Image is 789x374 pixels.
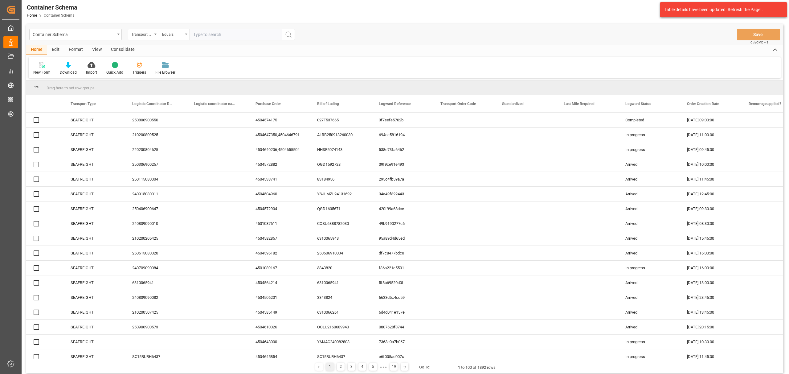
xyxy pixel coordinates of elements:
div: 1 [326,363,334,371]
div: 4 [358,363,366,371]
div: YMJAC240082803 [310,335,371,349]
div: [DATE] 09:45:00 [680,142,741,157]
div: 4504572882 [248,157,310,172]
div: [DATE] 11:45:00 [680,349,741,364]
div: 4504574175 [248,113,310,127]
div: 250115080004 [125,172,186,186]
div: SEAFREIGHT [63,305,125,319]
div: 6310065941 [125,275,186,290]
div: Press SPACE to select this row. [26,172,63,187]
div: Completed [618,113,680,127]
div: Press SPACE to select this row. [26,349,63,364]
div: 4504582857 [248,231,310,246]
div: Press SPACE to select this row. [26,187,63,201]
span: Transport Type [71,102,96,106]
div: 4504596182 [248,246,310,260]
div: 4504647350,4504646791 [248,128,310,142]
div: Press SPACE to select this row. [26,246,63,261]
span: Drag here to set row groups [47,86,95,90]
div: [DATE] 23:45:00 [680,290,741,305]
div: Arrived [618,172,680,186]
div: [DATE] 08:30:00 [680,216,741,231]
span: Logward Status [625,102,651,106]
div: COSU6388782030 [310,216,371,231]
div: SEAFREIGHT [63,320,125,334]
div: In progress [618,261,680,275]
div: [DATE] 20:15:00 [680,320,741,334]
div: Container Schema [27,3,77,12]
div: 7363c0a7b067 [371,335,433,349]
span: Demurrage applied? [749,102,781,106]
div: SC15BURH6437 [310,349,371,364]
div: Arrived [618,320,680,334]
button: search button [282,29,295,40]
div: Press SPACE to select this row. [26,157,63,172]
span: Transport Order Code [440,102,476,106]
span: Order Creation Date [687,102,719,106]
div: [DATE] 09:30:00 [680,201,741,216]
div: 4504572904 [248,201,310,216]
div: 250406900647 [125,201,186,216]
div: [DATE] 16:00:00 [680,261,741,275]
div: Edit [47,45,64,55]
div: SEAFREIGHT [63,261,125,275]
div: Triggers [133,70,146,75]
div: QGD1592728 [310,157,371,172]
div: SEAFREIGHT [63,128,125,142]
div: Equals [162,30,183,37]
div: 5f8b69520d0f [371,275,433,290]
span: Standardized [502,102,524,106]
div: 295c4fb59a7a [371,172,433,186]
div: Arrived [618,290,680,305]
span: Logistic Coordinator Reference Number [132,102,174,106]
div: 6d4d041e157e [371,305,433,319]
div: 250906900573 [125,320,186,334]
div: df7c8477bdc0 [371,246,433,260]
div: [DATE] 13:00:00 [680,275,741,290]
div: Press SPACE to select this row. [26,335,63,349]
div: SEAFREIGHT [63,349,125,364]
div: 4504564214 [248,275,310,290]
div: Quick Add [106,70,123,75]
div: SEAFREIGHT [63,216,125,231]
div: Import [86,70,97,75]
div: 250806900550 [125,113,186,127]
div: 240915080011 [125,187,186,201]
div: 694ce5816194 [371,128,433,142]
span: Ctrl/CMD + S [750,40,768,45]
div: SEAFREIGHT [63,335,125,349]
div: Container Schema [33,30,115,38]
div: 4504506201 [248,290,310,305]
div: 3 [348,363,355,371]
div: Format [64,45,88,55]
div: 6633d5c4cd59 [371,290,433,305]
div: SEAFREIGHT [63,142,125,157]
div: HHSE5074143 [310,142,371,157]
div: Press SPACE to select this row. [26,216,63,231]
div: 420f99a68dce [371,201,433,216]
div: Arrived [618,157,680,172]
div: Transport Type [131,30,152,37]
div: 4504610026 [248,320,310,334]
div: 240709090084 [125,261,186,275]
div: SEAFREIGHT [63,246,125,260]
div: 3f7eefe5702b [371,113,433,127]
div: 4504538741 [248,172,310,186]
div: OOLU2160689940 [310,320,371,334]
div: 3343820 [310,261,371,275]
div: Arrived [618,231,680,246]
div: 0807628f8744 [371,320,433,334]
span: Purchase Order [256,102,281,106]
div: 09f9ce91e493 [371,157,433,172]
div: [DATE] 11:45:00 [680,172,741,186]
div: In progress [618,349,680,364]
div: 240809090082 [125,290,186,305]
div: Home [26,45,47,55]
div: 2 [337,363,345,371]
div: [DATE] 10:00:00 [680,157,741,172]
div: Press SPACE to select this row. [26,231,63,246]
div: 4501089167 [248,261,310,275]
div: 3343824 [310,290,371,305]
div: View [88,45,106,55]
div: Go To: [419,364,430,370]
